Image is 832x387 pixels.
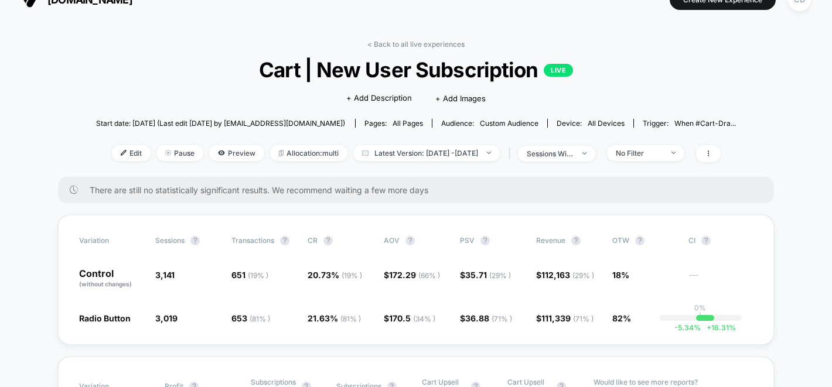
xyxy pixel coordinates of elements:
[155,236,185,245] span: Sessions
[635,236,645,245] button: ?
[405,236,415,245] button: ?
[536,313,594,323] span: $
[155,313,178,323] span: 3,019
[231,313,270,323] span: 653
[480,236,490,245] button: ?
[643,119,736,128] div: Trigger:
[231,236,274,245] span: Transactions
[460,270,511,280] span: $
[384,236,400,245] span: AOV
[418,271,440,280] span: ( 66 % )
[362,150,369,156] img: calendar
[231,270,268,280] span: 651
[280,236,289,245] button: ?
[688,272,753,289] span: ---
[308,236,318,245] span: CR
[460,236,475,245] span: PSV
[572,271,594,280] span: ( 29 % )
[487,152,491,154] img: end
[308,270,362,280] span: 20.73 %
[612,236,677,245] span: OTW
[79,280,132,287] span: (without changes)
[612,313,631,323] span: 82%
[480,119,538,128] span: Custom Audience
[209,145,264,161] span: Preview
[541,270,594,280] span: 112,163
[112,145,151,161] span: Edit
[364,119,423,128] div: Pages:
[128,57,704,82] span: Cart | New User Subscription
[701,236,711,245] button: ?
[342,271,362,280] span: ( 19 % )
[536,270,594,280] span: $
[465,313,512,323] span: 36.88
[346,93,412,104] span: + Add Description
[393,119,423,128] span: all pages
[699,312,701,321] p: |
[506,145,518,162] span: |
[79,236,144,245] span: Variation
[353,145,500,161] span: Latest Version: [DATE] - [DATE]
[96,119,345,128] span: Start date: [DATE] (Last edit [DATE] by [EMAIL_ADDRESS][DOMAIN_NAME])
[90,185,751,195] span: There are still no statistically significant results. We recommend waiting a few more days
[541,313,594,323] span: 111,339
[384,313,435,323] span: $
[465,270,511,280] span: 35.71
[156,145,203,161] span: Pause
[694,303,706,312] p: 0%
[270,145,347,161] span: Allocation: multi
[435,94,486,103] span: + Add Images
[79,269,144,289] p: Control
[279,150,284,156] img: rebalance
[707,323,711,332] span: +
[582,152,587,155] img: end
[616,149,663,157] div: No Filter
[671,152,676,154] img: end
[340,314,361,323] span: ( 81 % )
[413,314,435,323] span: ( 34 % )
[121,150,127,156] img: edit
[389,313,435,323] span: 170.5
[701,323,736,332] span: 16.31 %
[308,313,361,323] span: 21.63 %
[492,314,512,323] span: ( 71 % )
[544,64,573,77] p: LIVE
[588,119,625,128] span: all devices
[688,236,753,245] span: CI
[190,236,200,245] button: ?
[674,119,736,128] span: When #cart-dra...
[323,236,333,245] button: ?
[489,271,511,280] span: ( 29 % )
[547,119,633,128] span: Device:
[571,236,581,245] button: ?
[248,271,268,280] span: ( 19 % )
[536,236,565,245] span: Revenue
[527,149,574,158] div: sessions with impression
[460,313,512,323] span: $
[573,314,594,323] span: ( 71 % )
[250,314,270,323] span: ( 81 % )
[612,270,629,280] span: 18%
[594,378,753,386] p: Would like to see more reports?
[367,40,465,49] a: < Back to all live experiences
[441,119,538,128] div: Audience:
[674,323,701,332] span: -5.34 %
[389,270,440,280] span: 172.29
[79,313,131,323] span: Radio Button
[384,270,440,280] span: $
[155,270,175,280] span: 3,141
[165,150,171,156] img: end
